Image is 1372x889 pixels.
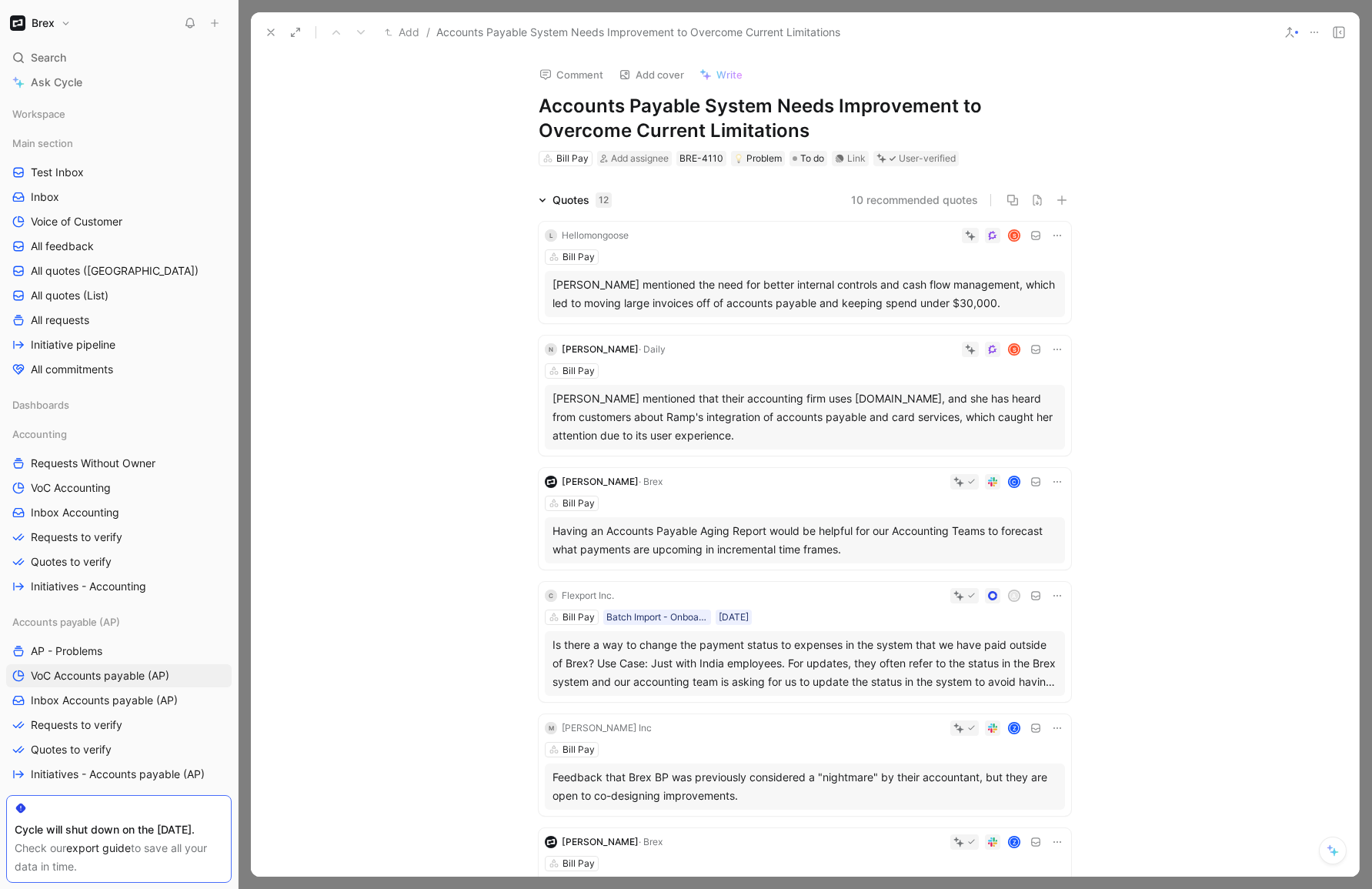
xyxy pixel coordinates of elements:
[1010,590,1020,600] div: A
[6,284,232,307] a: All quotes (List)
[6,476,232,500] a: VoC Accounting
[639,836,663,847] span: · Brex
[612,64,691,85] button: Add cover
[6,452,232,475] a: Requests Without Owner
[596,192,612,208] div: 12
[6,309,232,332] a: All requests
[539,94,1071,143] h1: Accounts Payable System Needs Improvement to Overcome Current Limitations
[552,389,1057,445] div: [PERSON_NAME] mentioned that their accounting firm uses [DOMAIN_NAME], and she has heard from cus...
[545,722,557,734] div: M
[6,12,75,34] button: BrexBrex
[1010,837,1020,847] div: Z
[66,841,131,854] a: export guide
[31,263,199,279] span: All quotes ([GEOGRAPHIC_DATA])
[6,763,232,786] a: Initiatives - Accounts payable (AP)
[6,610,232,786] div: Accounts payable (AP)AP - ProblemsVoC Accounts payable (AP)Inbox Accounts payable (AP)Requests to...
[31,362,113,377] span: All commitments
[545,476,557,488] img: logo
[31,717,122,733] span: Requests to verify
[847,151,866,166] div: Link
[800,151,824,166] span: To do
[545,343,557,356] div: N
[734,151,782,166] div: Problem
[6,501,232,524] a: Inbox Accounting
[12,614,120,630] span: Accounts payable (AP)
[552,768,1057,805] div: Feedback that Brex BP was previously considered a "nightmare" by their accountant, but they are o...
[31,480,111,496] span: VoC Accounting
[789,151,827,166] div: To do
[639,476,663,487] span: · Brex
[6,102,232,125] div: Workspace
[545,229,557,242] div: L
[31,505,119,520] span: Inbox Accounting
[12,397,69,413] span: Dashboards
[606,610,708,625] div: Batch Import - Onboarded Customer
[31,742,112,757] span: Quotes to verify
[719,610,749,625] div: [DATE]
[562,496,595,511] div: Bill Pay
[15,820,223,839] div: Cycle will shut down on the [DATE].
[12,135,73,151] span: Main section
[552,522,1057,559] div: Having an Accounts Payable Aging Report would be helpful for our Accounting Teams to forecast wha...
[6,235,232,258] a: All feedback
[6,132,232,381] div: Main sectionTest InboxInboxVoice of CustomerAll feedbackAll quotes ([GEOGRAPHIC_DATA])All quotes ...
[532,64,610,85] button: Comment
[426,23,430,42] span: /
[31,456,155,471] span: Requests Without Owner
[552,276,1057,312] div: [PERSON_NAME] mentioned the need for better internal controls and cash flow management, which led...
[31,73,82,92] span: Ask Cycle
[552,191,612,209] div: Quotes
[562,249,595,265] div: Bill Pay
[6,393,232,416] div: Dashboards
[6,423,232,446] div: Accounting
[6,738,232,761] a: Quotes to verify
[31,189,59,205] span: Inbox
[6,132,232,155] div: Main section
[6,185,232,209] a: Inbox
[31,337,115,353] span: Initiative pipeline
[545,590,557,602] div: C
[31,554,112,570] span: Quotes to verify
[31,288,108,303] span: All quotes (List)
[562,836,639,847] span: [PERSON_NAME]
[32,16,55,30] h1: Brex
[562,228,629,243] div: Hellomongoose
[1010,723,1020,733] div: Z
[562,742,595,757] div: Bill Pay
[545,836,557,848] img: logo
[31,48,66,67] span: Search
[15,839,223,876] div: Check our to save all your data in time.
[716,68,743,82] span: Write
[6,358,232,381] a: All commitments
[731,151,785,166] div: 💡Problem
[6,526,232,549] a: Requests to verify
[6,714,232,737] a: Requests to verify
[6,46,232,69] div: Search
[734,154,743,163] img: 💡
[31,214,122,229] span: Voice of Customer
[693,64,749,85] button: Write
[6,393,232,421] div: Dashboards
[10,15,25,31] img: Brex
[6,640,232,663] a: AP - Problems
[562,720,652,736] div: [PERSON_NAME] Inc
[6,259,232,282] a: All quotes ([GEOGRAPHIC_DATA])
[562,588,614,603] div: Flexport Inc.
[532,191,618,209] div: Quotes12
[31,767,205,782] span: Initiatives - Accounts payable (AP)
[679,151,723,166] div: BRE-4110
[6,210,232,233] a: Voice of Customer
[6,664,232,687] a: VoC Accounts payable (AP)
[562,363,595,379] div: Bill Pay
[31,530,122,545] span: Requests to verify
[31,312,89,328] span: All requests
[12,426,67,442] span: Accounting
[1010,344,1020,354] div: S
[562,856,595,871] div: Bill Pay
[899,151,956,166] div: User-verified
[1010,230,1020,240] div: S
[6,610,232,633] div: Accounts payable (AP)
[31,165,84,180] span: Test Inbox
[851,191,978,209] button: 10 recommended quotes
[6,550,232,573] a: Quotes to verify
